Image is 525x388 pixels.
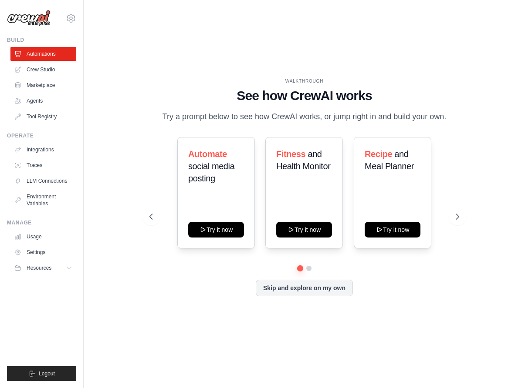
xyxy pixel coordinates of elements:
[188,149,227,159] span: Automate
[7,219,76,226] div: Manage
[10,245,76,259] a: Settings
[39,370,55,377] span: Logout
[10,143,76,157] a: Integrations
[7,10,51,27] img: Logo
[158,110,451,123] p: Try a prompt below to see how CrewAI works, or jump right in and build your own.
[365,149,392,159] span: Recipe
[10,174,76,188] a: LLM Connections
[27,264,51,271] span: Resources
[481,346,525,388] iframe: Chat Widget
[188,222,244,237] button: Try it now
[7,37,76,43] div: Build
[10,261,76,275] button: Resources
[188,161,234,183] span: social media posting
[7,366,76,381] button: Logout
[256,280,353,296] button: Skip and explore on my own
[10,94,76,108] a: Agents
[365,222,420,237] button: Try it now
[10,63,76,77] a: Crew Studio
[10,78,76,92] a: Marketplace
[7,132,76,139] div: Operate
[10,230,76,244] a: Usage
[149,88,459,104] h1: See how CrewAI works
[10,158,76,172] a: Traces
[149,78,459,84] div: WALKTHROUGH
[276,149,305,159] span: Fitness
[276,222,332,237] button: Try it now
[10,47,76,61] a: Automations
[10,110,76,124] a: Tool Registry
[10,190,76,211] a: Environment Variables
